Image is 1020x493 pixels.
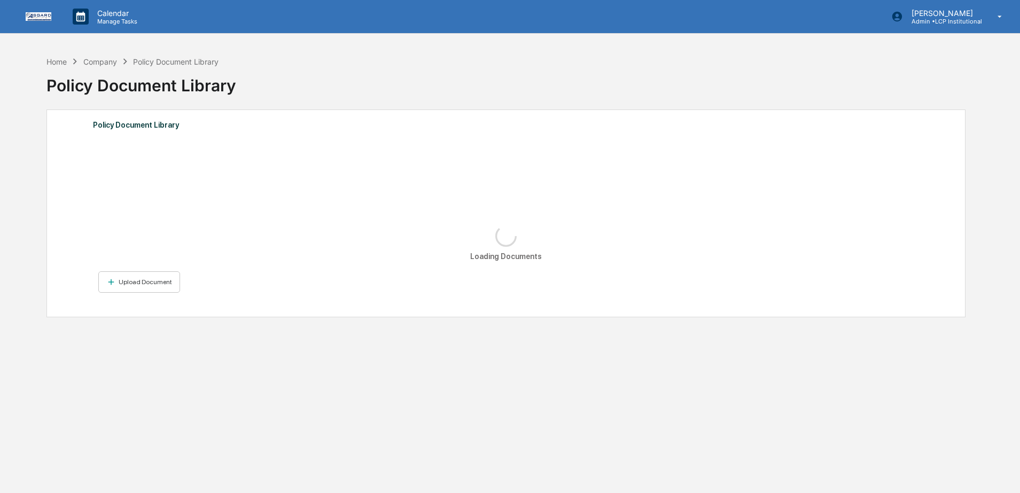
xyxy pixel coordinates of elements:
div: Upload Document [116,278,172,286]
div: Policy Document Library [133,57,219,66]
div: Home [46,57,67,66]
p: Calendar [89,9,143,18]
img: logo [26,12,51,20]
p: Manage Tasks [89,18,143,25]
div: Policy Document Library [46,67,964,95]
div: Policy Document Library [93,118,919,132]
button: Upload Document [98,271,180,293]
div: Loading Documents [470,252,542,261]
p: Admin • LCP Institutional [903,18,982,25]
p: [PERSON_NAME] [903,9,982,18]
div: Company [83,57,117,66]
